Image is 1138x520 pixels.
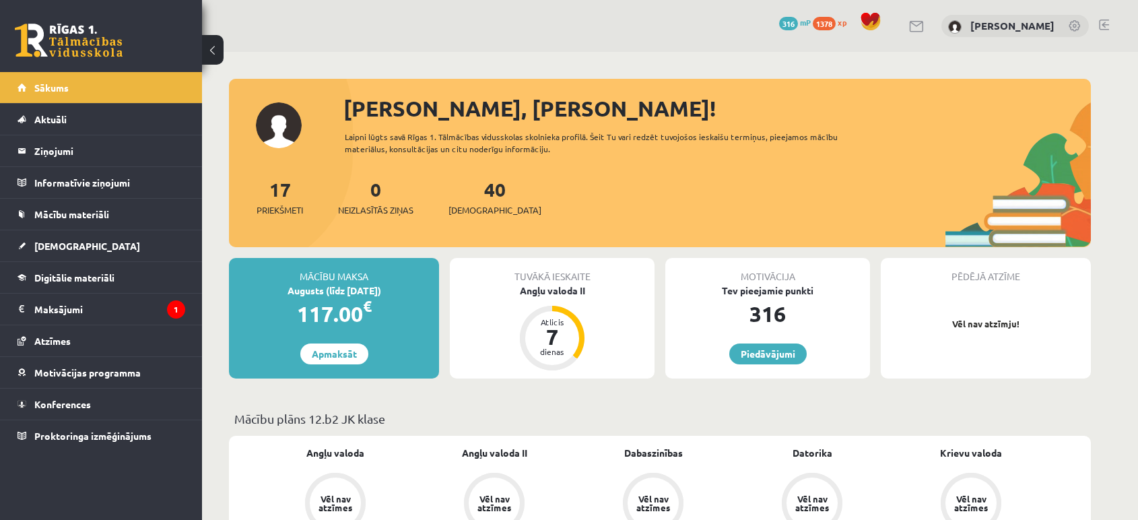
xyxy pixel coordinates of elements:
span: [DEMOGRAPHIC_DATA] [448,203,541,217]
div: Laipni lūgts savā Rīgas 1. Tālmācības vidusskolas skolnieka profilā. Šeit Tu vari redzēt tuvojošo... [345,131,862,155]
a: Sākums [18,72,185,103]
div: Vēl nav atzīmes [316,494,354,512]
a: Apmaksāt [300,344,368,364]
a: Datorika [793,446,832,460]
span: Proktoringa izmēģinājums [34,430,152,442]
span: € [363,296,372,316]
span: xp [838,17,846,28]
div: dienas [532,348,572,356]
div: 117.00 [229,298,439,330]
a: Dabaszinības [624,446,683,460]
i: 1 [167,300,185,319]
div: Pēdējā atzīme [881,258,1091,284]
a: Angļu valoda II Atlicis 7 dienas [450,284,655,372]
div: 7 [532,326,572,348]
a: Proktoringa izmēģinājums [18,420,185,451]
div: Vēl nav atzīmes [793,494,831,512]
a: Angļu valoda II [462,446,527,460]
a: Motivācijas programma [18,357,185,388]
a: [DEMOGRAPHIC_DATA] [18,230,185,261]
a: Ziņojumi [18,135,185,166]
div: Vēl nav atzīmes [952,494,990,512]
div: Vēl nav atzīmes [475,494,513,512]
a: [PERSON_NAME] [970,19,1055,32]
a: Mācību materiāli [18,199,185,230]
span: [DEMOGRAPHIC_DATA] [34,240,140,252]
span: Sākums [34,82,69,94]
a: 316 mP [779,17,811,28]
div: Atlicis [532,318,572,326]
div: 316 [665,298,870,330]
a: 40[DEMOGRAPHIC_DATA] [448,177,541,217]
div: [PERSON_NAME], [PERSON_NAME]! [343,92,1091,125]
span: Atzīmes [34,335,71,347]
div: Motivācija [665,258,870,284]
a: Digitālie materiāli [18,262,185,293]
p: Vēl nav atzīmju! [888,317,1084,331]
a: Maksājumi1 [18,294,185,325]
span: Konferences [34,398,91,410]
p: Mācību plāns 12.b2 JK klase [234,410,1085,428]
a: Konferences [18,389,185,420]
legend: Maksājumi [34,294,185,325]
legend: Ziņojumi [34,135,185,166]
a: Aktuāli [18,104,185,135]
span: mP [800,17,811,28]
img: Olivers Mortukāns [948,20,962,34]
div: Tev pieejamie punkti [665,284,870,298]
a: Angļu valoda [306,446,364,460]
div: Vēl nav atzīmes [634,494,672,512]
a: 0Neizlasītās ziņas [338,177,413,217]
span: 316 [779,17,798,30]
div: Angļu valoda II [450,284,655,298]
a: Atzīmes [18,325,185,356]
span: 1378 [813,17,836,30]
span: Neizlasītās ziņas [338,203,413,217]
div: Tuvākā ieskaite [450,258,655,284]
a: Rīgas 1. Tālmācības vidusskola [15,24,123,57]
div: Mācību maksa [229,258,439,284]
a: 17Priekšmeti [257,177,303,217]
a: Informatīvie ziņojumi [18,167,185,198]
legend: Informatīvie ziņojumi [34,167,185,198]
span: Motivācijas programma [34,366,141,379]
a: 1378 xp [813,17,853,28]
div: Augusts (līdz [DATE]) [229,284,439,298]
span: Aktuāli [34,113,67,125]
span: Mācību materiāli [34,208,109,220]
span: Priekšmeti [257,203,303,217]
a: Krievu valoda [940,446,1002,460]
span: Digitālie materiāli [34,271,114,284]
a: Piedāvājumi [729,344,807,364]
